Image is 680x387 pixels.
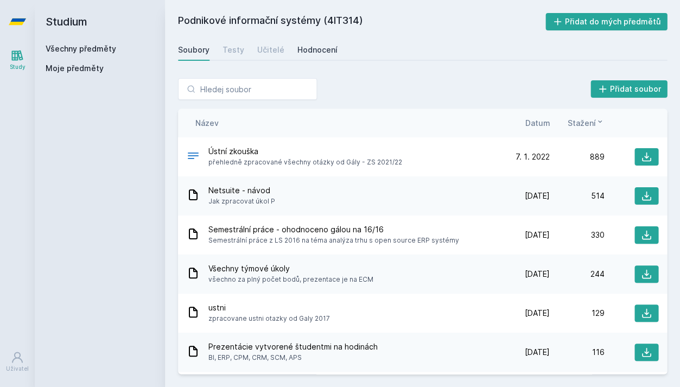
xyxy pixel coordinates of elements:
[208,146,402,157] span: Ústní zkouška
[208,157,402,168] span: přehledně zpracované všechny otázky od Gály - ZS 2021/22
[208,352,378,363] span: BI, ERP, CPM, CRM, SCM, APS
[257,39,284,61] a: Učitelé
[525,308,550,319] span: [DATE]
[550,308,604,319] div: 129
[525,117,550,129] button: Datum
[550,347,604,358] div: 116
[297,45,338,55] div: Hodnocení
[257,45,284,55] div: Učitelé
[208,224,459,235] span: Semestrální práce - ohodnoceno gálou na 16/16
[2,43,33,77] a: Study
[525,191,550,201] span: [DATE]
[525,347,550,358] span: [DATE]
[178,45,209,55] div: Soubory
[208,196,275,207] span: Jak zpracovat úkol P
[208,302,330,313] span: ustni
[208,313,330,324] span: zpracovane ustni otazky od Galy 2017
[187,149,200,165] div: .DOCX
[6,365,29,373] div: Uživatel
[516,151,550,162] span: 7. 1. 2022
[223,45,244,55] div: Testy
[178,78,317,100] input: Hledej soubor
[567,117,595,129] span: Stažení
[10,63,26,71] div: Study
[178,39,209,61] a: Soubory
[208,274,373,285] span: všechno za plný počet bodů, prezentace je na ECM
[208,341,378,352] span: Prezentácie vytvorené študentmi na hodinách
[567,117,604,129] button: Stažení
[525,269,550,280] span: [DATE]
[545,13,668,30] button: Přidat do mých předmětů
[208,235,459,246] span: Semestrální práce z LS 2016 na téma analýza trhu s open source ERP systémy
[46,44,116,53] a: Všechny předměty
[550,230,604,240] div: 330
[208,185,275,196] span: Netsuite - návod
[550,151,604,162] div: 889
[46,63,104,74] span: Moje předměty
[223,39,244,61] a: Testy
[178,13,545,30] h2: Podnikové informační systémy (4IT314)
[525,230,550,240] span: [DATE]
[297,39,338,61] a: Hodnocení
[208,263,373,274] span: Všechny týmové úkoly
[550,269,604,280] div: 244
[2,345,33,378] a: Uživatel
[550,191,604,201] div: 514
[590,80,668,98] button: Přidat soubor
[195,117,219,129] button: Název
